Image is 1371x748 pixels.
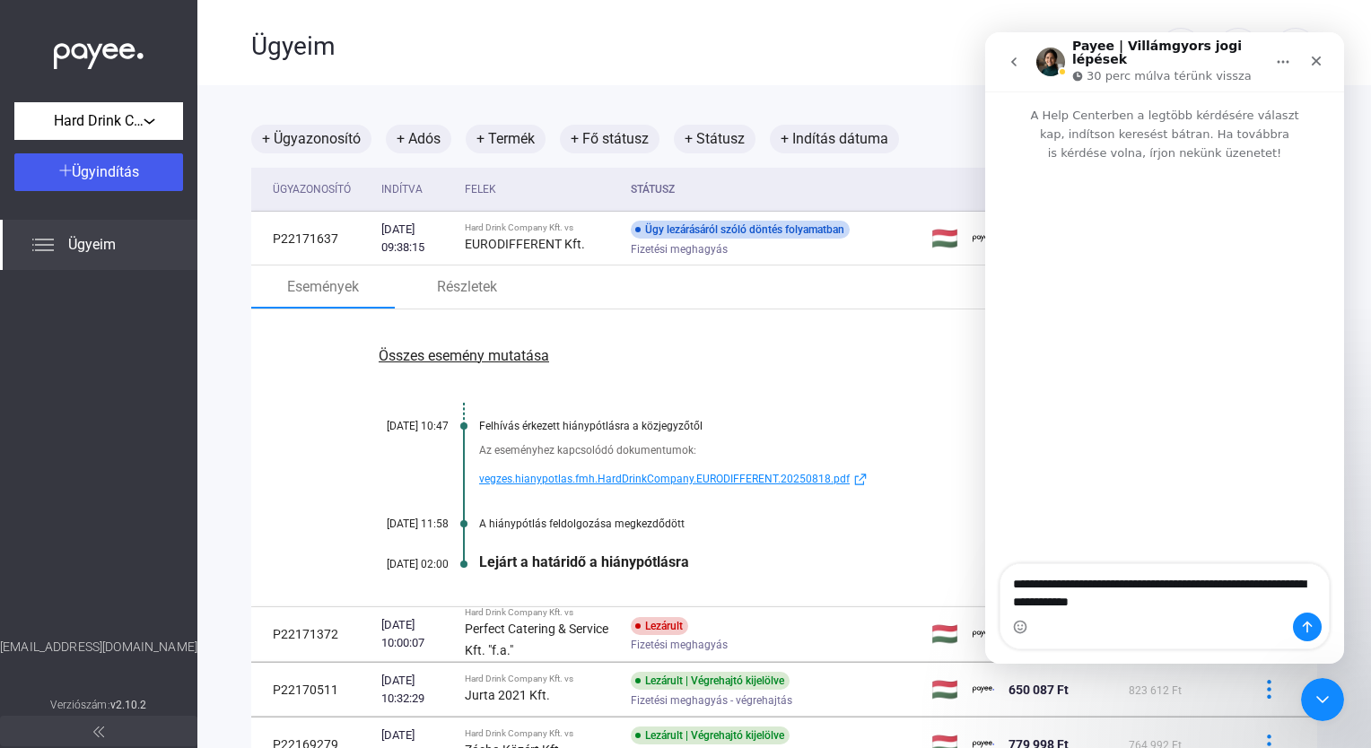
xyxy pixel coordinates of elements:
td: 🇭🇺 [924,607,965,662]
img: kedvezményezett-logó [973,623,994,645]
div: Hard Drink Company Kft. vs [465,222,616,233]
div: Ügy lezárásáról szóló döntés folyamatban [631,221,850,239]
img: több-kék [1260,680,1279,699]
div: A hiánypótlás feldolgozása megkezdődött [479,518,1227,530]
div: Lejárt a határidő a hiánypótlásra [479,553,1227,570]
button: Ügyindítás [14,153,183,191]
button: kijelentkezés-piros [1274,28,1317,71]
button: több-kék [1250,671,1288,709]
td: P22171372 [251,607,374,662]
img: list.svg [32,234,54,256]
iframe: Intercom live chat [985,32,1344,664]
img: white-payee-white-dot.svg [54,33,144,70]
iframe: Intercom live chat [1301,678,1344,721]
font: Események [287,276,359,298]
font: Összes esemény mutatása [379,347,549,364]
font: + Termék [476,128,535,150]
div: Felhívás érkezett hiánypótlásra a közjegyzőtől [479,420,1227,432]
strong: v2.10.2 [110,699,147,711]
img: plus-white.svg [59,164,72,177]
strong: EURODIFFERENT Kft. [465,237,585,251]
div: [DATE] 10:32:29 [381,672,450,708]
td: 🇭🇺 [924,212,965,265]
div: Lezárult [631,617,688,635]
strong: Jurta 2021 Kft. [465,688,550,702]
span: Fizetési meghagyás [631,239,728,260]
span: Ügyindítás [72,163,139,180]
div: [DATE] 10:00:07 [381,616,450,652]
span: Ügyeim [68,234,116,256]
button: HU [1159,28,1202,71]
span: Fizetési meghagyás - végrehajtás [631,690,792,711]
img: kedvezményezett-logó [973,679,994,700]
div: Ügyazonosító [273,178,367,200]
div: [DATE] 02:00 [341,558,449,570]
a: vegzes.hianypotlas.fmh.HardDrinkCompany.EURODIFFERENT.20250818.pdfkülső-link-kék [479,468,1227,490]
font: + Indítás dátuma [781,128,888,150]
button: Hard Drink Company Kft. [14,102,183,140]
div: Felek [465,178,496,200]
strong: Perfect Catering & Service Kft. "f.a." [465,622,608,657]
td: P22171637 [251,212,374,265]
font: + Ügyazonosító [262,128,361,150]
th: Státusz [624,168,924,212]
span: Hard Drink Company Kft. [54,110,144,132]
div: Felek [465,178,616,200]
div: Ügyazonosító [273,178,351,200]
span: Fizetési meghagyás [631,634,728,656]
span: 650 087 Ft [1009,683,1069,697]
div: Ügyeim [251,31,1159,62]
img: kedvezményezett-logó [973,228,994,249]
button: ÉS [1217,28,1260,71]
div: Hard Drink Company Kft. vs [465,728,616,739]
span: vegzes.hianypotlas.fmh.HardDrinkCompany.EURODIFFERENT.20250818.pdf [479,468,850,490]
img: külső-link-kék [850,473,871,486]
div: Az eseményhez kapcsolódó dokumentumok: [479,441,1227,459]
span: 823 612 Ft [1129,684,1182,697]
td: P22170511 [251,663,374,717]
font: + Adós [397,128,441,150]
font: Részletek [437,276,497,298]
div: Lezárult | Végrehajtó kijelölve [631,672,790,690]
div: Hard Drink Company Kft. vs [465,607,616,618]
div: [DATE] 09:38:15 [381,221,450,257]
font: + Státusz [685,128,745,150]
div: Lezárult | Végrehajtó kijelölve [631,726,790,744]
div: [DATE] 10:47 [341,420,449,432]
div: Indítva [381,178,423,200]
div: Hard Drink Company Kft. vs [465,674,616,684]
font: + Fő státusz [571,128,649,150]
div: [DATE] 11:58 [341,518,449,530]
div: Indítva [381,178,450,200]
td: 🇭🇺 [924,663,965,717]
img: arrow-double-left-grey.svg [93,726,104,737]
